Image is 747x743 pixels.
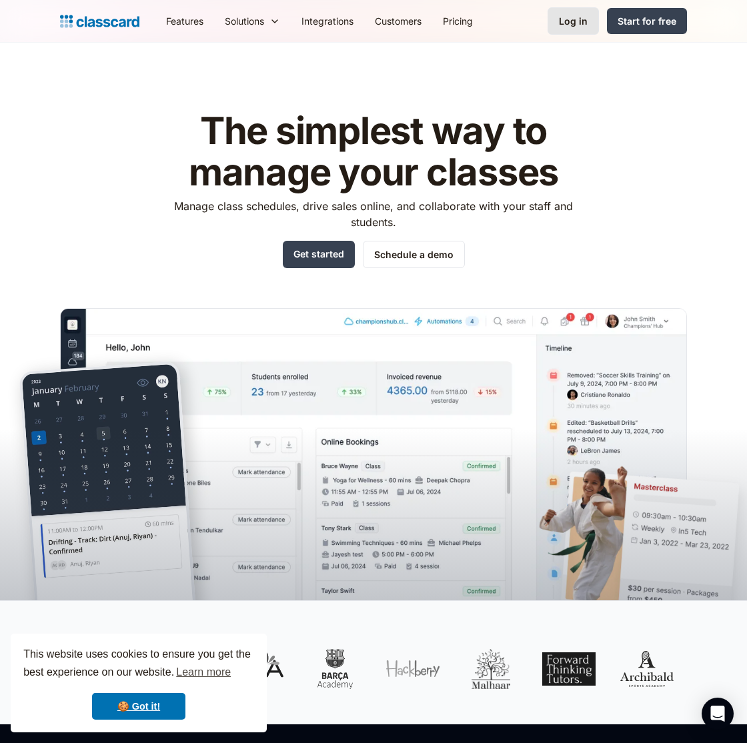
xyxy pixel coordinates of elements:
[364,6,432,36] a: Customers
[702,698,734,730] div: Open Intercom Messenger
[23,646,254,682] span: This website uses cookies to ensure you get the best experience on our website.
[174,662,233,682] a: learn more about cookies
[363,241,465,268] a: Schedule a demo
[618,14,676,28] div: Start for free
[559,14,588,28] div: Log in
[214,6,291,36] div: Solutions
[155,6,214,36] a: Features
[162,111,586,193] h1: The simplest way to manage your classes
[92,693,185,720] a: dismiss cookie message
[283,241,355,268] a: Get started
[162,198,586,230] p: Manage class schedules, drive sales online, and collaborate with your staff and students.
[11,634,267,732] div: cookieconsent
[60,12,139,31] a: home
[225,14,264,28] div: Solutions
[291,6,364,36] a: Integrations
[548,7,599,35] a: Log in
[432,6,484,36] a: Pricing
[607,8,687,34] a: Start for free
